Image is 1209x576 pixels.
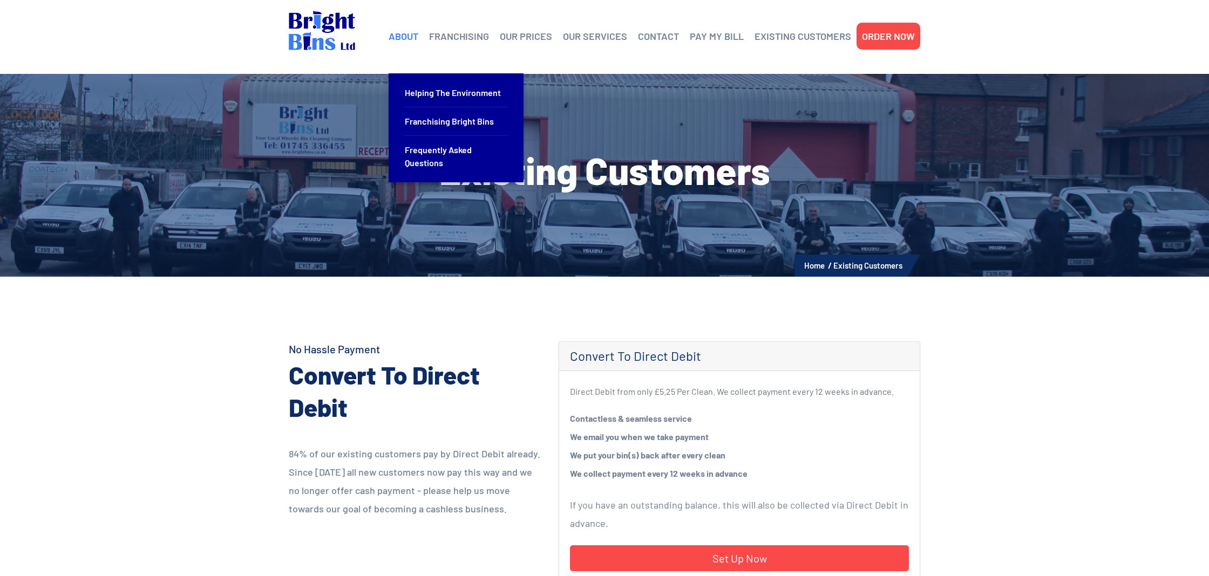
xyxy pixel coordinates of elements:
[289,444,542,518] p: 84% of our existing customers pay by Direct Debit already. Since [DATE] all new customers now pay...
[638,28,679,44] a: CONTACT
[570,446,909,464] li: We put your bin(s) back after every clean
[862,28,915,44] a: ORDER NOW
[570,428,909,446] li: We email you when we take payment
[563,28,627,44] a: OUR SERVICES
[405,136,507,177] a: Frequently Asked Questions
[500,28,552,44] a: OUR PRICES
[570,386,894,396] small: Direct Debit from only £5.25 Per Clean. We collect payment every 12 weeks in advance.
[389,28,418,44] a: ABOUT
[833,258,902,272] li: Existing Customers
[570,409,909,428] li: Contactless & seamless service
[429,28,489,44] a: FRANCHISING
[690,28,744,44] a: PAY MY BILL
[289,341,542,356] h4: No Hassle Payment
[570,348,909,364] h4: Convert To Direct Debit
[405,107,507,136] a: Franchising Bright Bins
[804,260,825,270] a: Home
[405,79,507,107] a: Helping the Environment
[289,151,920,189] h1: Existing Customers
[289,359,542,423] h2: Convert To Direct Debit
[755,28,851,44] a: EXISTING CUSTOMERS
[570,464,909,483] li: We collect payment every 12 weeks in advance
[570,545,909,571] a: Set Up Now
[570,496,909,532] p: If you have an outstanding balance, this will also be collected via Direct Debit in advance.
